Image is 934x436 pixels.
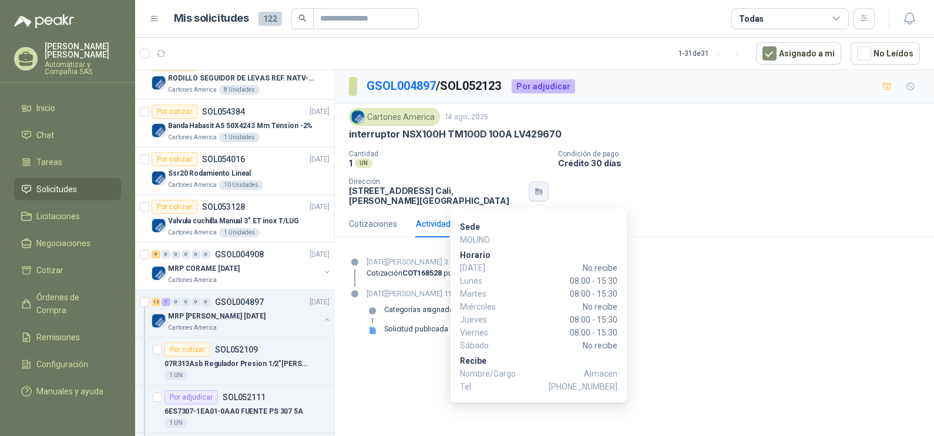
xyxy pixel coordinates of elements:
a: GSOL004897 [367,79,436,93]
span: Viernes [460,326,507,339]
a: Tareas [14,151,121,173]
span: [PHONE_NUMBER] [549,380,617,393]
p: Tel [460,380,617,393]
p: SOL052111 [223,393,266,401]
div: 10 Unidades [219,180,263,190]
p: Recibe [460,354,617,367]
p: 14 ago, 2025 [445,112,488,123]
div: Solicitud publicada [384,324,448,334]
a: Negociaciones [14,232,121,254]
div: 8 Unidades [219,85,260,95]
a: Por cotizarSOL054384[DATE] Company LogoBanda Habasit A5 50X4243 Mm Tension -2%Cartones America1 U... [135,100,334,147]
span: Solicitudes [36,183,77,196]
span: Remisiones [36,331,80,344]
div: UN [355,159,372,168]
p: Categorías asignadas: , [384,305,542,314]
button: Asignado a mi [756,42,841,65]
p: RODILLO SEGUIDOR DE LEVAS REF. NATV-17-PPA [PERSON_NAME] [168,73,314,84]
span: Cotizar [36,264,63,277]
p: 1 [349,158,352,168]
p: [PERSON_NAME] [PERSON_NAME] [45,42,121,59]
span: Almacen [584,367,617,380]
p: [DATE] [310,106,330,118]
img: Company Logo [152,219,166,233]
div: 0 [162,250,170,259]
div: Por cotizar [152,105,197,119]
span: search [298,14,307,22]
div: Cotizaciones [349,217,397,230]
a: Órdenes de Compra [14,286,121,321]
p: Cartones America [168,228,217,237]
a: Por cotizarSOL054935[DATE] Company LogoRODILLO SEGUIDOR DE LEVAS REF. NATV-17-PPA [PERSON_NAME]Ca... [135,52,334,100]
img: Company Logo [152,76,166,90]
p: MRP [PERSON_NAME] [DATE] [168,311,266,322]
span: No recibe [507,300,617,313]
a: Solicitudes [14,178,121,200]
p: interruptor NSX100H TM100D 100A LV429670 [349,128,562,140]
p: Cantidad [349,150,549,158]
img: Company Logo [152,171,166,185]
div: 0 [191,250,200,259]
span: No recibe [507,339,617,352]
p: [DATE][PERSON_NAME] 11:25 a. m. [367,288,542,300]
a: Inicio [14,97,121,119]
div: 0 [172,250,180,259]
img: Company Logo [152,314,166,328]
a: Manuales y ayuda [14,380,121,403]
span: Manuales y ayuda [36,385,103,398]
div: 0 [201,298,210,306]
a: Configuración [14,353,121,375]
span: Licitaciones [36,210,80,223]
p: / SOL052123 [367,77,502,95]
p: Cartones America [168,323,217,333]
div: 12 [152,298,160,306]
span: Inicio [36,102,55,115]
p: Cartones America [168,133,217,142]
span: 08:00 - 15:30 [507,274,617,287]
span: Martes [460,287,507,300]
div: 1 Unidades [219,228,260,237]
a: Por cotizarSOL05210907R313Asb Regulador Presion 1/2"[PERSON_NAME]1 UN [135,338,334,385]
div: 0 [172,298,180,306]
p: Valvula cuchilla Manual 3" ET inox T/LUG [168,216,299,227]
div: Cotización publicada por [367,269,550,278]
p: [DATE] [310,202,330,213]
a: Licitaciones [14,205,121,227]
p: Condición de pago [558,150,929,158]
span: Sábado [460,339,507,352]
div: 0 [182,298,190,306]
div: Por cotizar [164,343,210,357]
div: 1 Unidades [219,133,260,142]
a: Remisiones [14,326,121,348]
div: Por adjudicar [512,79,575,93]
div: 9 [152,250,160,259]
div: 1 - 31 de 31 [678,44,747,63]
span: Miércoles [460,300,507,313]
span: Lunes [460,274,507,287]
div: Todas [739,12,764,25]
span: Configuración [36,358,88,371]
div: Actividad [416,217,451,230]
strong: COT168528 [402,269,442,277]
p: Cartones America [168,85,217,95]
a: Por cotizarSOL053128[DATE] Company LogoValvula cuchilla Manual 3" ET inox T/LUGCartones America1 ... [135,195,334,243]
div: Por cotizar [152,200,197,214]
div: 0 [182,250,190,259]
span: 08:00 - 15:30 [507,326,617,339]
p: SOL052109 [215,346,258,354]
p: SOL054016 [202,155,245,163]
p: SOL053128 [202,203,245,211]
div: Por adjudicar [164,390,218,404]
p: Nombre/Cargo [460,367,617,380]
p: [DATE][PERSON_NAME] 3:18 p. m. [367,256,550,268]
a: 12 7 0 0 0 0 GSOL004897[DATE] Company LogoMRP [PERSON_NAME] [DATE]Cartones America [152,295,332,333]
p: Dirección [349,177,524,186]
a: 9 0 0 0 0 0 GSOL004908[DATE] Company LogoMRP CORAME [DATE]Cartones America [152,247,332,285]
img: Company Logo [152,123,166,137]
p: 07R313Asb Regulador Presion 1/2"[PERSON_NAME] [164,358,311,370]
p: Sede [460,220,617,233]
p: [DATE] [310,154,330,165]
h1: Mis solicitudes [174,10,249,27]
p: MOLINO [460,233,617,246]
div: Por cotizar [152,152,197,166]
